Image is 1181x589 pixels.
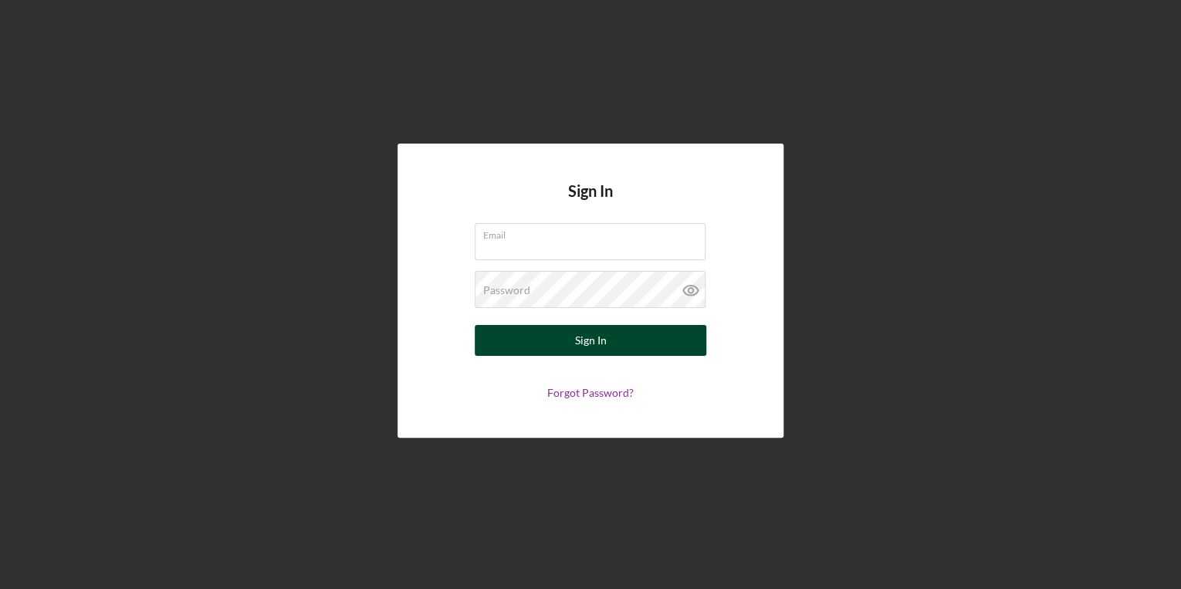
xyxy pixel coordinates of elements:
label: Email [483,224,706,241]
label: Password [483,284,530,296]
button: Sign In [475,325,706,356]
a: Forgot Password? [547,386,634,399]
div: Sign In [575,325,607,356]
h4: Sign In [568,182,613,223]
